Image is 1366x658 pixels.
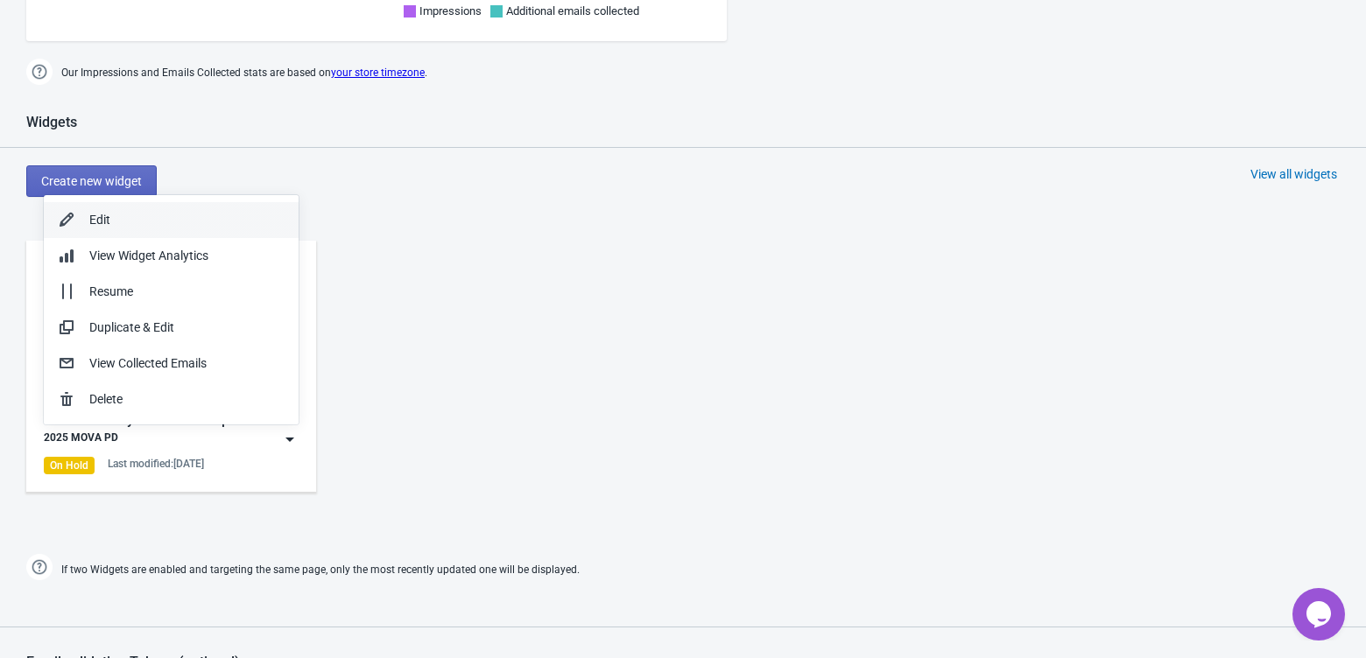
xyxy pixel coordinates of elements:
button: Resume [44,274,299,310]
button: Delete [44,381,299,417]
img: help.png [26,554,53,580]
div: Resume [89,283,285,301]
div: View all widgets [1250,165,1337,183]
iframe: chat widget [1292,588,1348,640]
span: If two Widgets are enabled and targeting the same page, only the most recently updated one will b... [61,556,580,584]
div: Last modified: [DATE] [108,457,204,471]
span: Our Impressions and Emails Collected stats are based on . [61,59,427,87]
div: Delete [89,390,285,409]
div: On Hold [44,457,95,474]
div: View Collected Emails [89,354,285,373]
img: dropdown.png [281,430,299,448]
div: Duplicate & Edit [89,318,285,337]
div: Edit [89,211,285,229]
span: Create new widget [41,174,142,188]
button: View Widget Analytics [44,238,299,274]
button: Create new widget [26,165,157,197]
span: Additional emails collected [506,4,639,17]
a: your store timezone [331,66,425,79]
span: Impressions [419,4,482,17]
img: help.png [26,59,53,85]
button: Edit [44,202,299,238]
div: 2025 MOVA PD [44,430,118,448]
span: View Widget Analytics [89,248,208,262]
button: View Collected Emails [44,346,299,381]
button: Duplicate & Edit [44,310,299,346]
